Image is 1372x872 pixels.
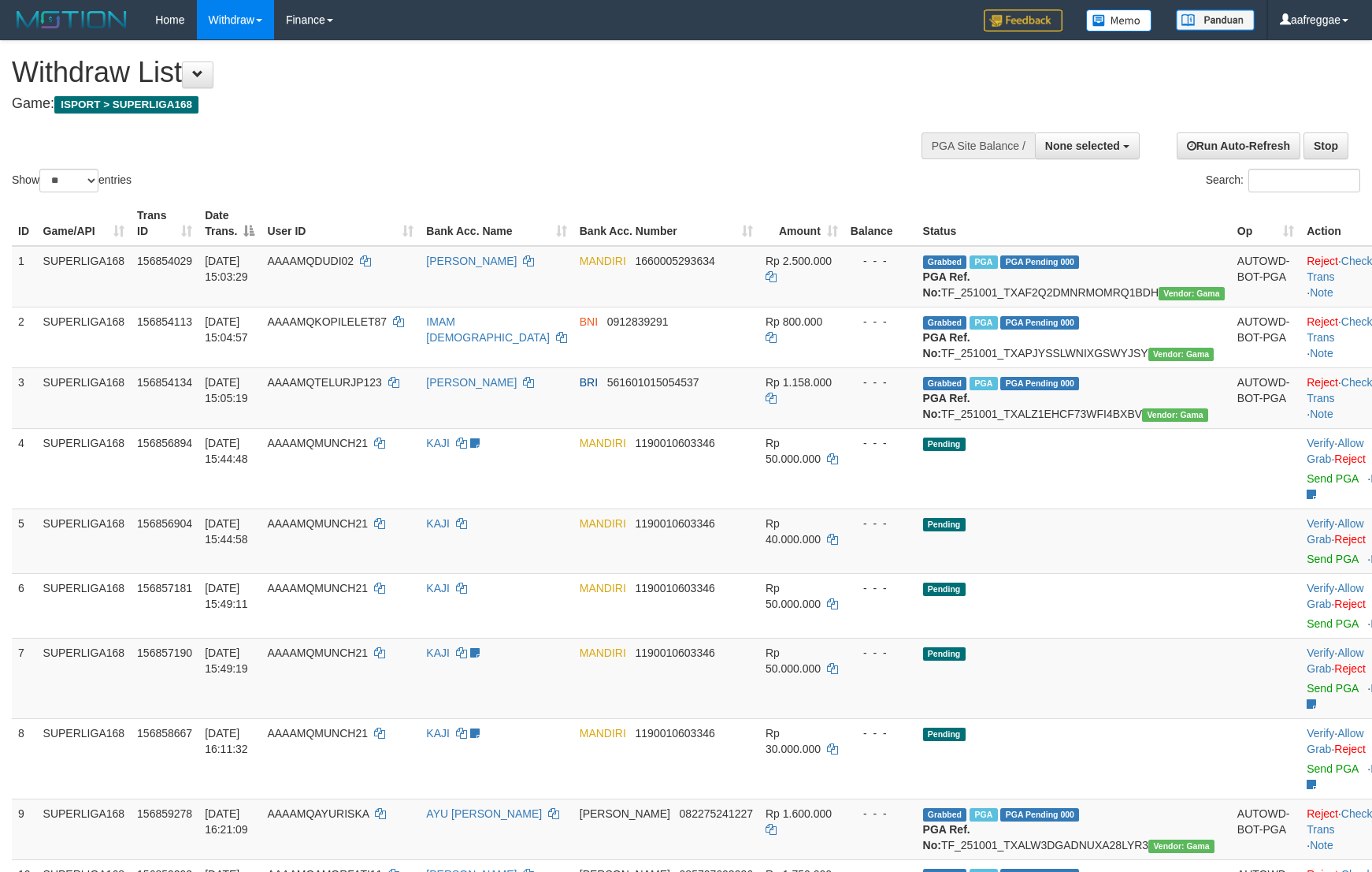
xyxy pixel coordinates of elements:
span: Pending [923,728,966,741]
div: - - - [851,253,910,269]
span: AAAAMQTELURJP123 [267,376,382,389]
span: · [1307,727,1363,755]
span: PGA Pending [1000,255,1079,269]
a: Send PGA [1307,682,1358,695]
td: SUPERLIGA168 [37,718,132,799]
span: · [1307,517,1363,546]
span: Rp 50.000.000 [766,647,821,675]
b: PGA Ref. No: [923,392,970,420]
span: Copy 0912839291 to clipboard [607,315,669,328]
span: Vendor URL: https://trx31.1velocity.biz [1148,840,1214,853]
span: AAAAMQMUNCH21 [267,517,368,530]
th: Balance [844,201,917,246]
span: [DATE] 16:11:32 [205,727,248,755]
td: 1 [12,246,37,307]
a: Reject [1334,598,1366,610]
div: - - - [851,516,910,531]
div: - - - [851,375,910,390]
span: Marked by aafheankoy [970,808,997,822]
span: Rp 40.000.000 [766,517,821,546]
span: · [1307,647,1363,675]
a: Note [1310,839,1333,852]
span: MANDIRI [580,727,626,740]
div: - - - [851,806,910,822]
span: 156857190 [137,647,192,659]
a: KAJI [426,517,450,530]
td: 9 [12,799,37,859]
span: Rp 1.600.000 [766,807,832,820]
span: AAAAMQMUNCH21 [267,582,368,594]
span: Copy 1190010603346 to clipboard [636,647,715,659]
span: ISPORT > SUPERLIGA168 [54,96,198,114]
label: Show entries [12,169,132,192]
a: Send PGA [1307,762,1358,775]
a: Reject [1307,255,1338,267]
span: 156854113 [137,315,192,328]
div: - - - [851,725,910,741]
td: TF_251001_TXALW3DGADNUXA28LYR3 [917,799,1231,859]
a: Reject [1334,453,1366,465]
span: None selected [1045,140,1120,152]
a: [PERSON_NAME] [426,376,517,389]
a: Verify [1307,582,1334,594]
span: PGA Pending [1000,316,1079,330]
span: AAAAMQAYURISKA [267,807,369,820]
a: Reject [1334,743,1366,755]
span: 156858667 [137,727,192,740]
span: AAAAMQMUNCH21 [267,437,368,449]
a: Reject [1334,533,1366,546]
a: Allow Grab [1307,517,1363,546]
span: AAAAMQDUDI02 [267,255,354,267]
span: Pending [923,583,966,596]
span: AAAAMQMUNCH21 [267,647,368,659]
a: Send PGA [1307,617,1358,630]
span: Rp 2.500.000 [766,255,832,267]
th: Game/API: activate to sort column ascending [37,201,132,246]
span: Rp 30.000.000 [766,727,821,755]
th: Bank Acc. Name: activate to sort column ascending [420,201,573,246]
span: PGA Pending [1000,808,1079,822]
td: SUPERLIGA168 [37,638,132,718]
a: Send PGA [1307,553,1358,565]
span: 156856894 [137,437,192,449]
span: MANDIRI [580,647,626,659]
span: BRI [580,376,598,389]
span: MANDIRI [580,437,626,449]
a: KAJI [426,727,450,740]
a: Check Trans [1307,807,1372,836]
span: Copy 1190010603346 to clipboard [636,582,715,594]
td: SUPERLIGA168 [37,246,132,307]
a: Run Auto-Refresh [1177,132,1300,159]
th: User ID: activate to sort column ascending [261,201,420,246]
a: KAJI [426,647,450,659]
td: 6 [12,573,37,638]
span: 156854029 [137,255,192,267]
span: Rp 50.000.000 [766,437,821,465]
td: 8 [12,718,37,799]
span: MANDIRI [580,255,626,267]
span: Copy 561601015054537 to clipboard [607,376,699,389]
span: Marked by aafsoycanthlai [970,255,997,269]
span: Pending [923,518,966,531]
span: Grabbed [923,255,967,269]
a: Verify [1307,437,1334,449]
th: Op: activate to sort column ascending [1231,201,1300,246]
span: Marked by aafchhiseyha [970,316,997,330]
img: panduan.png [1176,9,1255,31]
td: TF_251001_TXAF2Q2DMNRMOMRQ1BDH [917,246,1231,307]
span: [DATE] 16:21:09 [205,807,248,836]
span: MANDIRI [580,582,626,594]
span: Marked by aafsengchandara [970,377,997,390]
a: Verify [1307,647,1334,659]
span: [DATE] 15:44:58 [205,517,248,546]
span: Copy 082275241227 to clipboard [680,807,753,820]
td: 2 [12,307,37,367]
a: Allow Grab [1307,727,1363,755]
td: AUTOWD-BOT-PGA [1231,307,1300,367]
span: Vendor URL: https://trx31.1velocity.biz [1159,287,1225,300]
td: SUPERLIGA168 [37,367,132,428]
span: Copy 1190010603346 to clipboard [636,517,715,530]
th: Status [917,201,1231,246]
a: Send PGA [1307,472,1358,485]
span: 156859278 [137,807,192,820]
